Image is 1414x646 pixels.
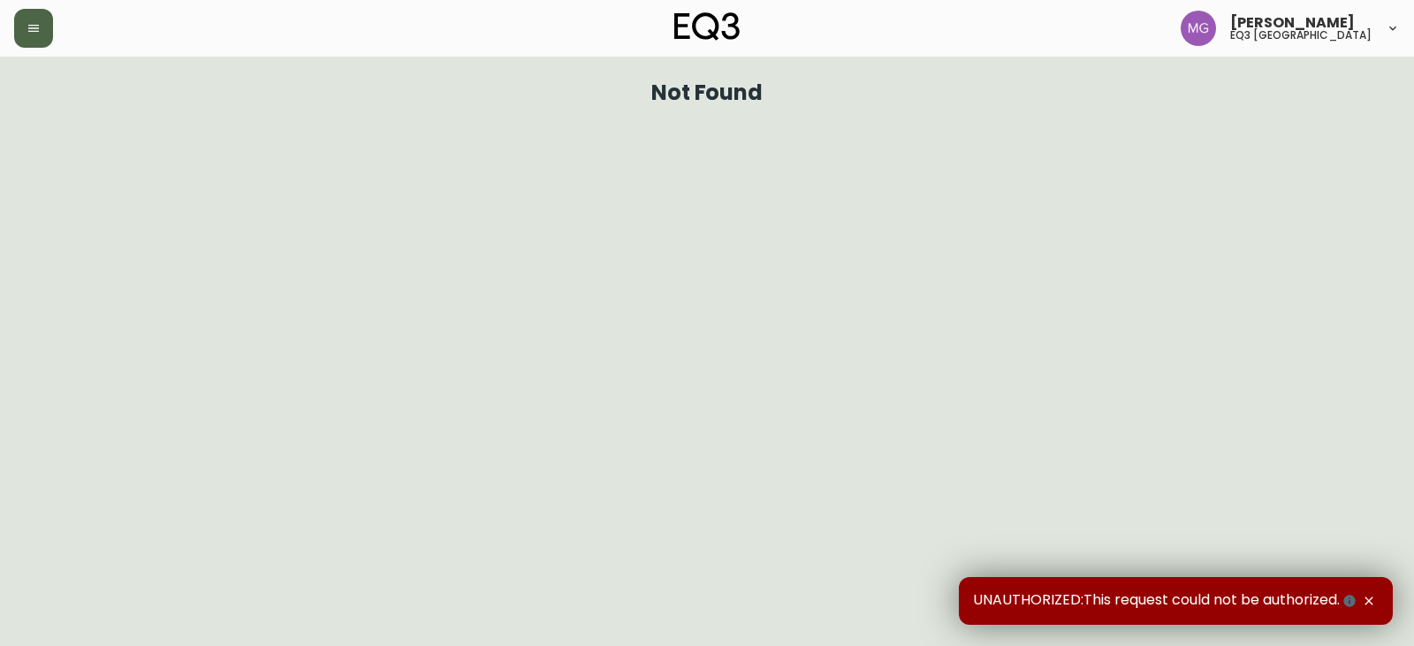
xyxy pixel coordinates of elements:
span: [PERSON_NAME] [1230,16,1355,30]
h1: Not Found [651,85,764,101]
img: logo [674,12,740,41]
span: UNAUTHORIZED:This request could not be authorized. [973,591,1359,611]
img: de8837be2a95cd31bb7c9ae23fe16153 [1181,11,1216,46]
h5: eq3 [GEOGRAPHIC_DATA] [1230,30,1372,41]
